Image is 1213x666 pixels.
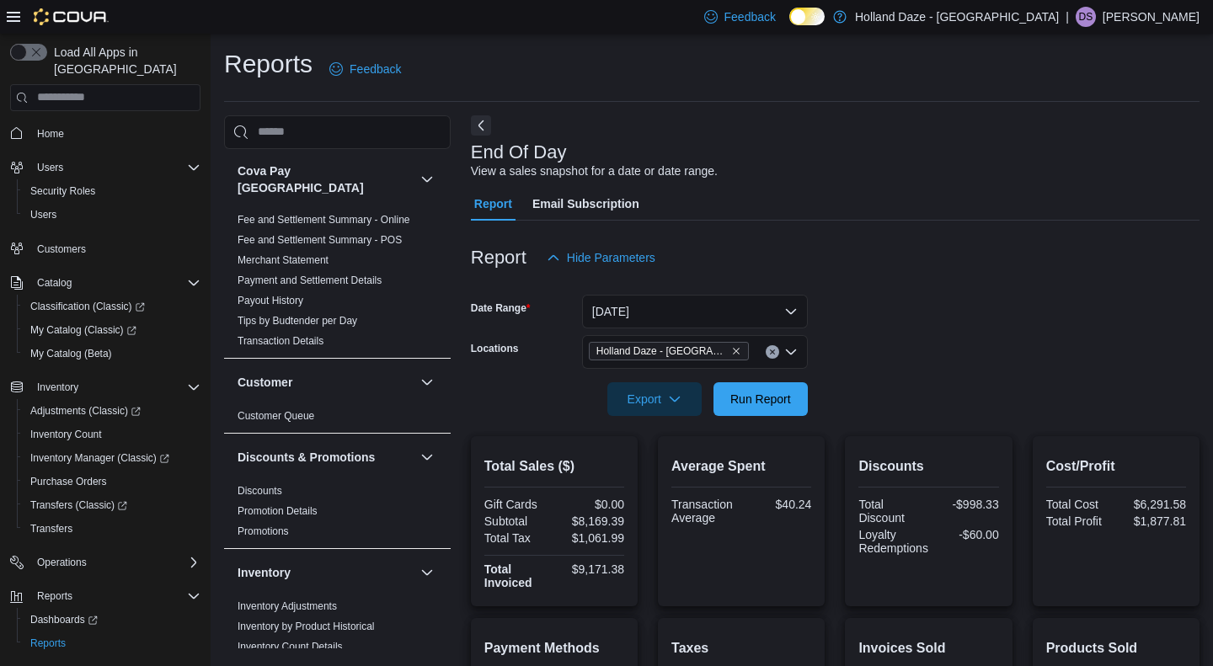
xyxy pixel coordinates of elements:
[238,334,323,348] span: Transaction Details
[30,323,136,337] span: My Catalog (Classic)
[766,345,779,359] button: Clear input
[1119,498,1186,511] div: $6,291.58
[47,44,200,77] span: Load All Apps in [GEOGRAPHIC_DATA]
[30,239,93,259] a: Customers
[238,525,289,537] a: Promotions
[558,531,624,545] div: $1,061.99
[30,552,200,573] span: Operations
[30,586,79,606] button: Reports
[24,424,109,445] a: Inventory Count
[224,210,451,358] div: Cova Pay [GEOGRAPHIC_DATA]
[24,320,143,340] a: My Catalog (Classic)
[3,271,207,295] button: Catalog
[17,399,207,423] a: Adjustments (Classic)
[471,301,531,315] label: Date Range
[567,249,655,266] span: Hide Parameters
[37,381,78,394] span: Inventory
[30,273,78,293] button: Catalog
[238,374,292,391] h3: Customer
[238,525,289,538] span: Promotions
[30,404,141,418] span: Adjustments (Classic)
[238,485,282,497] a: Discounts
[350,61,401,77] span: Feedback
[238,449,375,466] h3: Discounts & Promotions
[238,641,343,653] a: Inventory Count Details
[24,424,200,445] span: Inventory Count
[24,495,134,515] a: Transfers (Classic)
[224,406,451,433] div: Customer
[1046,638,1186,658] h2: Products Sold
[238,621,375,632] a: Inventory by Product Historical
[30,157,70,178] button: Users
[3,121,207,146] button: Home
[238,505,318,517] a: Promotion Details
[1076,7,1096,27] div: DAWAR SHUKOOR
[238,295,303,306] a: Payout History
[471,342,519,355] label: Locations
[24,320,200,340] span: My Catalog (Classic)
[17,446,207,470] a: Inventory Manager (Classic)
[724,8,776,25] span: Feedback
[37,127,64,141] span: Home
[484,531,551,545] div: Total Tax
[582,295,808,328] button: [DATE]
[30,157,200,178] span: Users
[24,401,147,421] a: Adjustments (Classic)
[855,7,1059,27] p: Holland Daze - [GEOGRAPHIC_DATA]
[24,181,102,201] a: Security Roles
[30,522,72,535] span: Transfers
[24,472,200,492] span: Purchase Orders
[34,8,109,25] img: Cova
[3,237,207,261] button: Customers
[417,372,437,392] button: Customer
[417,447,437,467] button: Discounts & Promotions
[30,184,95,198] span: Security Roles
[238,163,414,196] button: Cova Pay [GEOGRAPHIC_DATA]
[238,335,323,347] a: Transaction Details
[24,610,200,630] span: Dashboards
[30,347,112,360] span: My Catalog (Beta)
[596,343,728,360] span: Holland Daze - [GEOGRAPHIC_DATA]
[24,495,200,515] span: Transfers (Classic)
[540,241,662,274] button: Hide Parameters
[1119,514,1186,528] div: $1,877.81
[745,498,811,511] div: $40.24
[238,640,343,653] span: Inventory Count Details
[3,156,207,179] button: Users
[24,401,200,421] span: Adjustments (Classic)
[37,589,72,603] span: Reports
[671,456,811,477] h2: Average Spent
[24,448,176,468] a: Inventory Manager (Classic)
[24,205,63,225] a: Users
[484,456,624,477] h2: Total Sales ($)
[224,481,451,548] div: Discounts & Promotions
[24,472,114,492] a: Purchase Orders
[238,253,329,267] span: Merchant Statement
[24,344,119,364] a: My Catalog (Beta)
[238,274,382,286] a: Payment and Settlement Details
[17,470,207,493] button: Purchase Orders
[417,562,437,583] button: Inventory
[30,238,200,259] span: Customers
[17,493,207,517] a: Transfers (Classic)
[1103,7,1200,27] p: [PERSON_NAME]
[558,498,624,511] div: $0.00
[30,498,127,512] span: Transfers (Classic)
[858,498,925,525] div: Total Discount
[24,519,200,539] span: Transfers
[17,203,207,226] button: Users
[24,448,200,468] span: Inventory Manager (Classic)
[1046,456,1186,477] h2: Cost/Profit
[558,562,624,576] div: $9,171.38
[17,608,207,631] a: Dashboards
[30,637,66,650] span: Reports
[484,638,624,658] h2: Payment Methods
[671,638,811,658] h2: Taxes
[532,187,639,221] span: Email Subscription
[3,584,207,608] button: Reports
[238,504,318,518] span: Promotion Details
[471,163,718,180] div: View a sales snapshot for a date or date range.
[858,528,928,555] div: Loyalty Redemptions
[730,391,791,408] span: Run Report
[671,498,738,525] div: Transaction Average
